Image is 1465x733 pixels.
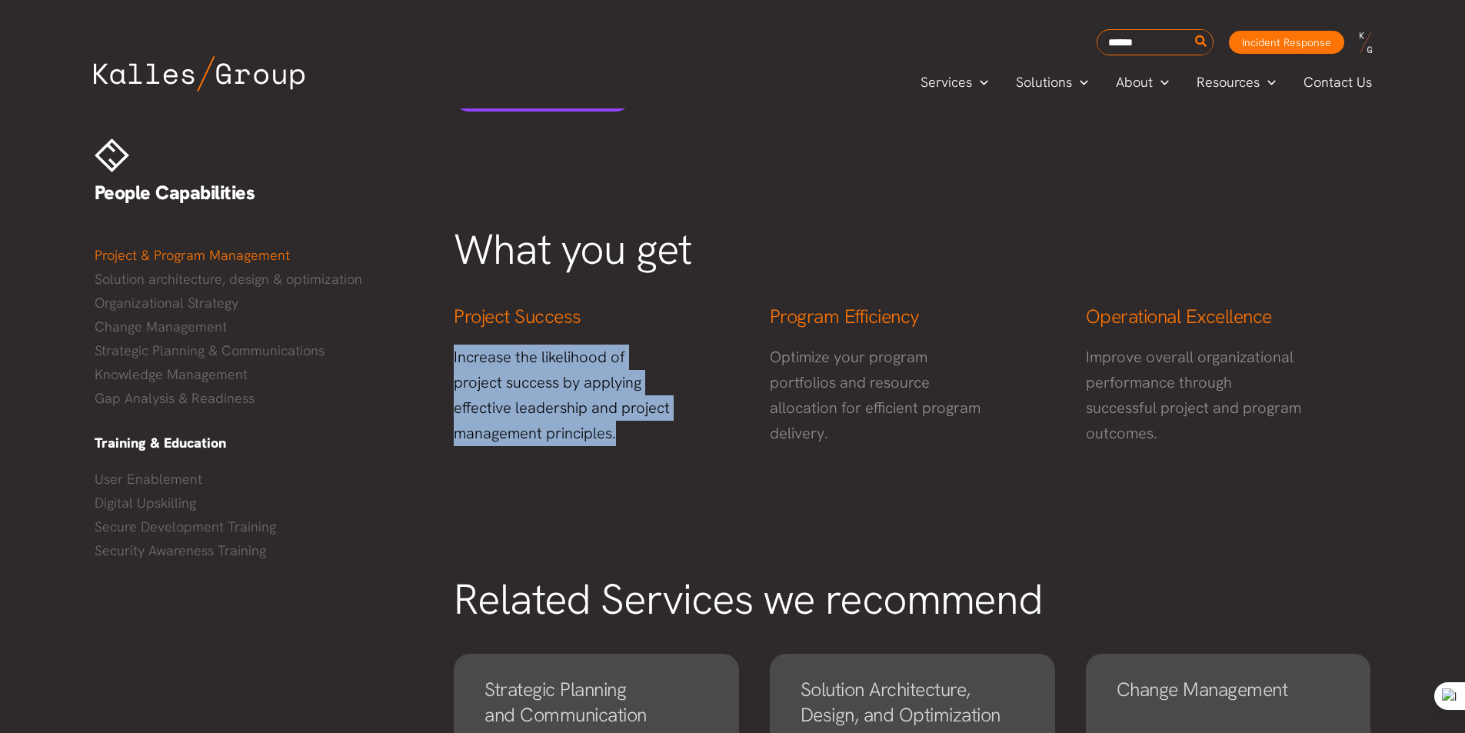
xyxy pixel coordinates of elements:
a: Project & Program Management [95,244,424,267]
a: Contact Us [1290,71,1387,94]
a: Strategic Planning & Communications [95,339,424,362]
span: Solutions [1016,71,1072,94]
nav: Menu [95,468,424,562]
a: Gap Analysis & Readiness [95,387,424,410]
p: Improve overall organizational performance through successful project and program outcomes. [1086,345,1304,446]
span: Menu Toggle [972,71,988,94]
a: Digital Upskilling [95,491,424,515]
a: Incident Response [1229,31,1344,54]
a: Knowledge Management [95,363,424,386]
h4: Strategic Planning and Communication [484,677,708,728]
span: Services [921,71,972,94]
nav: Primary Site Navigation [907,69,1387,95]
span: What you get [454,222,691,277]
a: Organizational Strategy [95,292,424,315]
span: People Capabilities [95,180,255,205]
span: Resources [1197,71,1260,94]
p: Increase the likelihood of project success by applying effective leadership and project managemen... [454,345,671,446]
span: Program Efficiency [770,304,920,329]
span: About [1116,71,1153,94]
nav: Menu [95,244,424,410]
a: Change Management [95,315,424,338]
span: Related Services we recommend [454,571,1043,627]
img: People [95,138,129,172]
span: Menu Toggle [1072,71,1088,94]
a: Security Awareness Training [95,539,424,562]
span: Contact Us [1304,71,1372,94]
h4: Change Management [1117,677,1340,728]
p: Optimize your program portfolios and resource allocation for efficient program delivery. [770,345,987,446]
a: ServicesMenu Toggle [907,71,1002,94]
a: Solution architecture, design & optimization [95,268,424,291]
a: ResourcesMenu Toggle [1183,71,1290,94]
span: Menu Toggle [1153,71,1169,94]
span: Menu Toggle [1260,71,1276,94]
a: AboutMenu Toggle [1102,71,1183,94]
span: Training & Education [95,434,226,451]
span: Project Success [454,304,581,329]
a: Secure Development Training [95,515,424,538]
button: Search [1192,30,1211,55]
a: SolutionsMenu Toggle [1002,71,1102,94]
img: Kalles Group [94,56,305,92]
h4: Solution Architecture, Design, and Optimization [801,677,1024,728]
a: User Enablement [95,468,424,491]
span: Operational Excellence [1086,304,1272,329]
